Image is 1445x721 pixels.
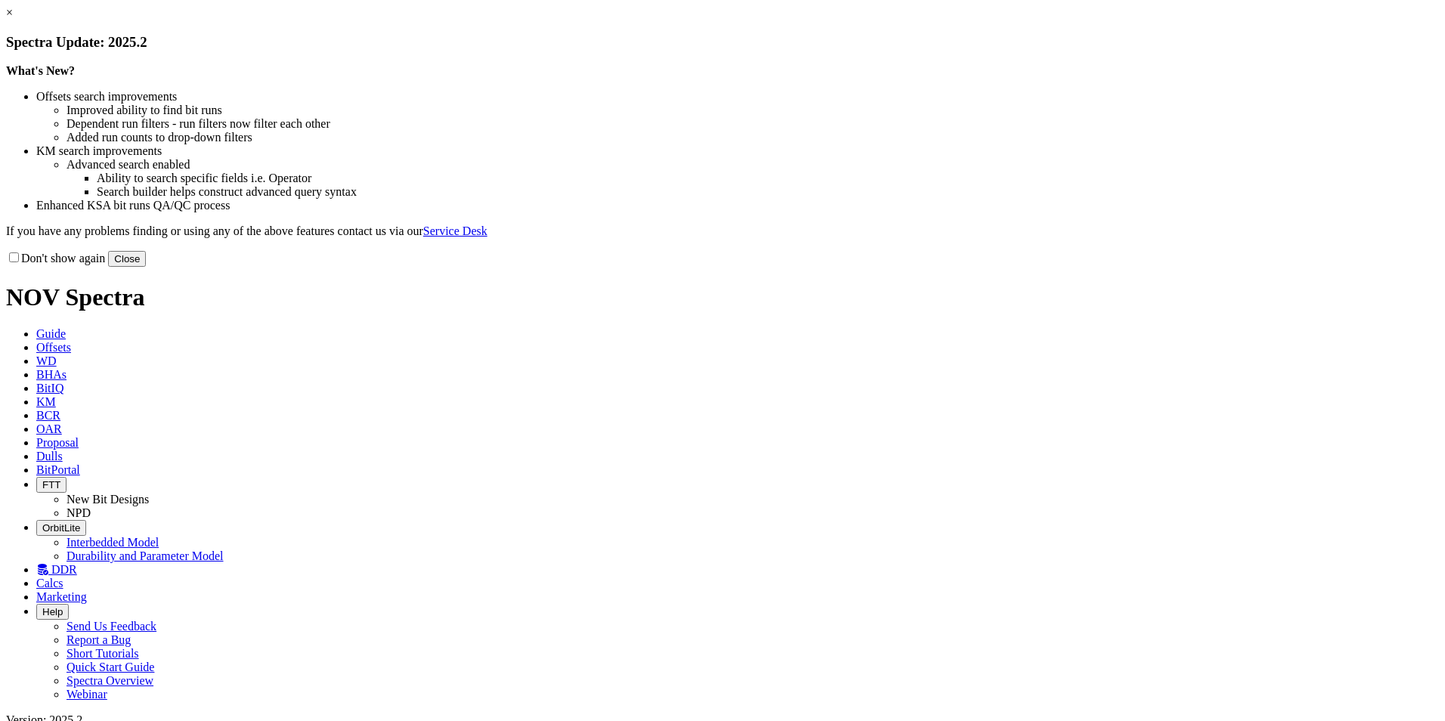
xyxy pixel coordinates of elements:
[42,479,60,490] span: FTT
[67,620,156,633] a: Send Us Feedback
[42,522,80,534] span: OrbitLite
[36,368,67,381] span: BHAs
[67,661,154,673] a: Quick Start Guide
[36,341,71,354] span: Offsets
[36,382,63,395] span: BitIQ
[6,283,1439,311] h1: NOV Spectra
[36,436,79,449] span: Proposal
[67,117,1439,131] li: Dependent run filters - run filters now filter each other
[36,354,57,367] span: WD
[36,395,56,408] span: KM
[36,409,60,422] span: BCR
[108,251,146,267] button: Close
[97,185,1439,199] li: Search builder helps construct advanced query syntax
[67,549,224,562] a: Durability and Parameter Model
[6,64,75,77] strong: What's New?
[67,493,149,506] a: New Bit Designs
[67,158,1439,172] li: Advanced search enabled
[423,224,487,237] a: Service Desk
[6,252,105,265] label: Don't show again
[36,144,1439,158] li: KM search improvements
[36,199,1439,212] li: Enhanced KSA bit runs QA/QC process
[6,6,13,19] a: ×
[42,606,63,617] span: Help
[51,563,77,576] span: DDR
[67,131,1439,144] li: Added run counts to drop-down filters
[67,688,107,701] a: Webinar
[97,172,1439,185] li: Ability to search specific fields i.e. Operator
[6,34,1439,51] h3: Spectra Update: 2025.2
[67,674,153,687] a: Spectra Overview
[36,90,1439,104] li: Offsets search improvements
[36,577,63,589] span: Calcs
[36,450,63,463] span: Dulls
[9,252,19,262] input: Don't show again
[36,327,66,340] span: Guide
[67,104,1439,117] li: Improved ability to find bit runs
[67,536,159,549] a: Interbedded Model
[67,647,139,660] a: Short Tutorials
[36,590,87,603] span: Marketing
[36,422,62,435] span: OAR
[67,633,131,646] a: Report a Bug
[36,463,80,476] span: BitPortal
[67,506,91,519] a: NPD
[6,224,1439,238] p: If you have any problems finding or using any of the above features contact us via our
